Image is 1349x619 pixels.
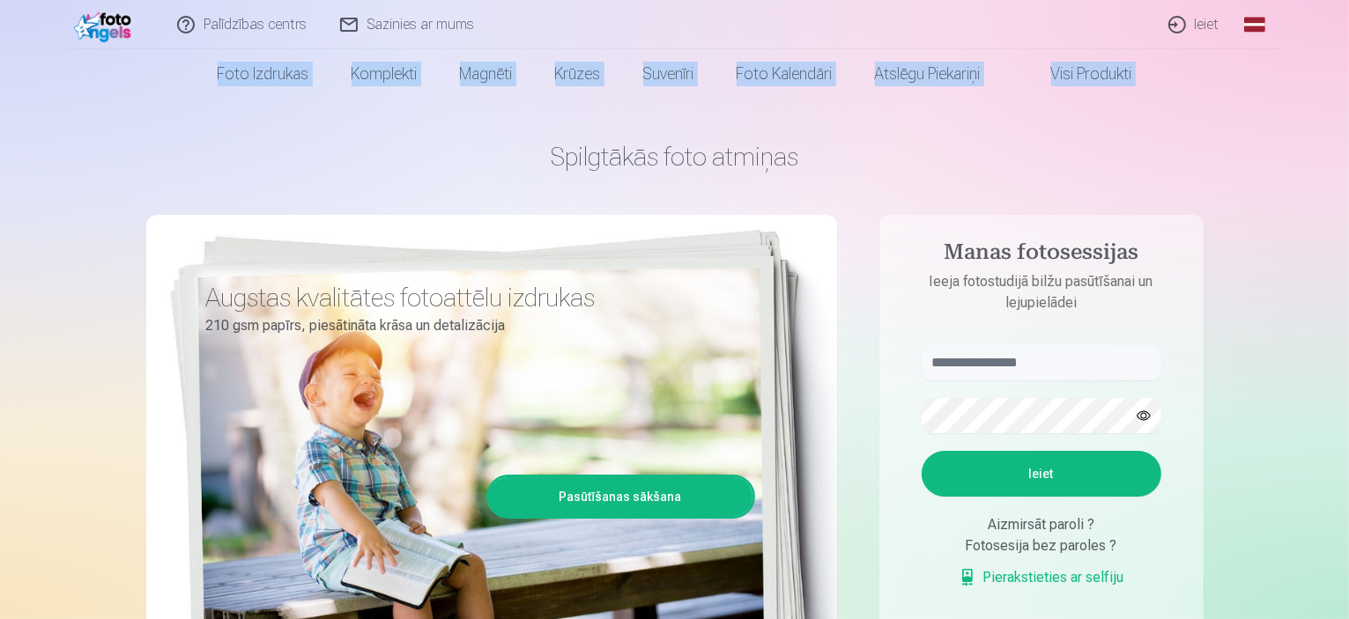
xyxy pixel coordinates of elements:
button: Ieiet [922,451,1161,497]
a: Magnēti [439,49,534,99]
a: Visi produkti [1002,49,1153,99]
div: Fotosesija bez paroles ? [922,535,1161,556]
a: Pasūtīšanas sākšana [489,477,752,516]
div: Aizmirsāt paroli ? [922,514,1161,535]
img: /fa1 [74,7,137,42]
a: Atslēgu piekariņi [854,49,1002,99]
h4: Manas fotosessijas [904,239,1179,271]
h3: Augstas kvalitātes fotoattēlu izdrukas [206,282,742,313]
a: Foto izdrukas [196,49,330,99]
a: Komplekti [330,49,439,99]
a: Foto kalendāri [715,49,854,99]
h1: Spilgtākās foto atmiņas [146,141,1204,173]
p: Ieeja fotostudijā bilžu pasūtīšanai un lejupielādei [904,271,1179,313]
a: Pierakstieties ar selfiju [959,567,1124,588]
a: Suvenīri [622,49,715,99]
p: 210 gsm papīrs, piesātināta krāsa un detalizācija [206,313,742,338]
a: Krūzes [534,49,622,99]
